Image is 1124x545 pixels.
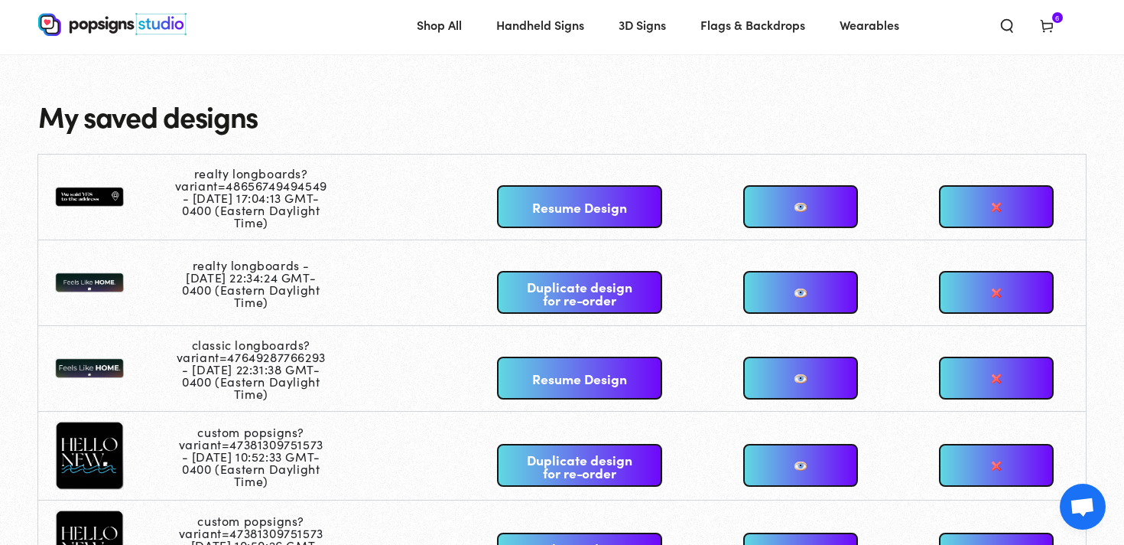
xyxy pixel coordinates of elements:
[38,100,1086,132] h2: My saved designs
[619,14,666,36] span: 3D Signs
[175,326,344,412] td: Modified Mon Sep 01 2025 22:31:38 GMT-0400 (Eastern Daylight Time)
[1055,12,1060,23] span: 6
[405,5,473,45] a: Shop All
[485,5,596,45] a: Handheld Signs
[38,13,187,36] img: Popsigns Studio
[175,412,344,501] td: Modified Thu Jul 10 2025 10:52:33 GMT-0400 (Eastern Daylight Time)
[700,14,805,36] span: Flags & Backdrops
[689,5,817,45] a: Flags & Backdrops
[840,14,899,36] span: Wearables
[175,155,344,240] td: Modified Tue Sep 02 2025 17:04:13 GMT-0400 (Eastern Daylight Time)
[496,14,584,36] span: Handheld Signs
[607,5,677,45] a: 3D Signs
[987,8,1027,41] summary: Search our site
[175,240,344,326] td: Modified Mon Sep 01 2025 22:34:24 GMT-0400 (Eastern Daylight Time)
[417,14,462,36] span: Shop All
[828,5,911,45] a: Wearables
[1060,484,1106,530] a: Open chat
